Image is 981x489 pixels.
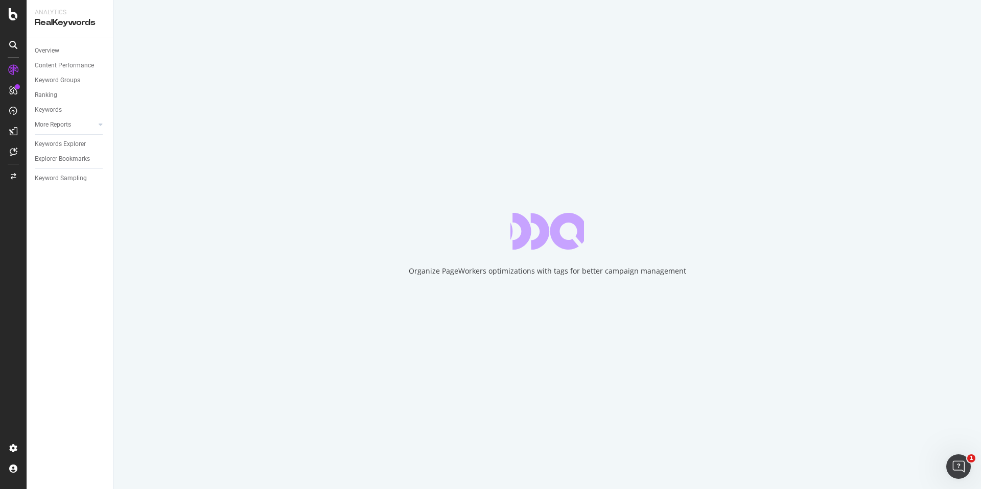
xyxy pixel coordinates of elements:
div: Explorer Bookmarks [35,154,90,164]
div: Organize PageWorkers optimizations with tags for better campaign management [409,266,686,276]
div: Keywords [35,105,62,115]
a: Explorer Bookmarks [35,154,106,164]
div: animation [510,213,584,250]
div: Keyword Sampling [35,173,87,184]
iframe: Intercom live chat [946,454,971,479]
span: 1 [967,454,975,462]
a: Keywords Explorer [35,139,106,150]
div: Keywords Explorer [35,139,86,150]
div: RealKeywords [35,17,105,29]
div: Ranking [35,90,57,101]
div: Analytics [35,8,105,17]
a: More Reports [35,119,96,130]
div: More Reports [35,119,71,130]
div: Keyword Groups [35,75,80,86]
a: Ranking [35,90,106,101]
a: Overview [35,45,106,56]
div: Overview [35,45,59,56]
a: Keyword Sampling [35,173,106,184]
div: Content Performance [35,60,94,71]
a: Keywords [35,105,106,115]
a: Keyword Groups [35,75,106,86]
a: Content Performance [35,60,106,71]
